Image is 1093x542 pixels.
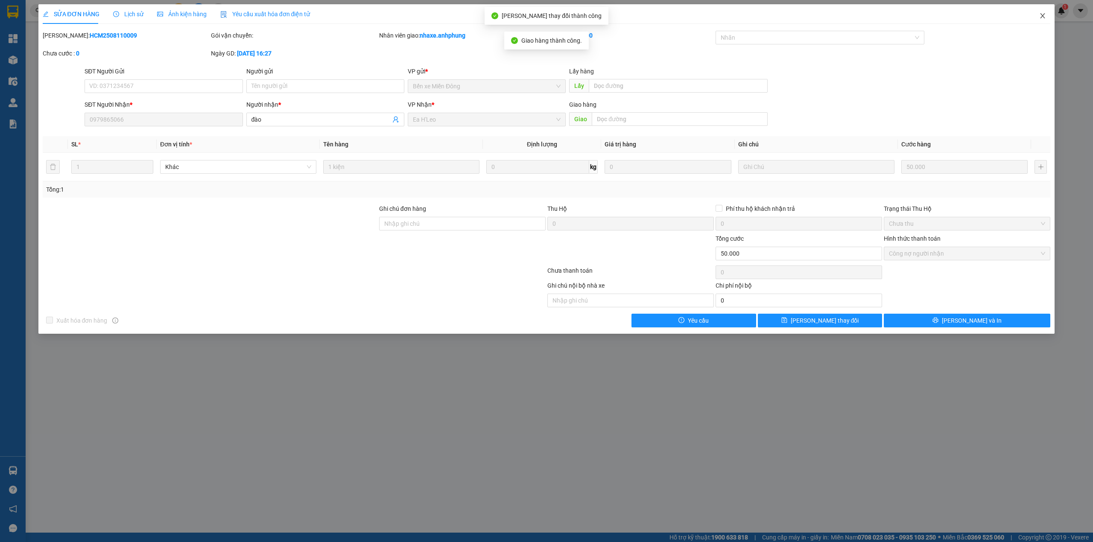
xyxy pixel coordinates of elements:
[408,67,566,76] div: VP gửi
[379,217,546,230] input: Ghi chú đơn hàng
[527,141,557,148] span: Định lượng
[569,79,589,93] span: Lấy
[43,31,209,40] div: [PERSON_NAME]:
[157,11,207,17] span: Ảnh kiện hàng
[932,317,938,324] span: printer
[884,204,1050,213] div: Trạng thái Thu Hộ
[569,101,596,108] span: Giao hàng
[43,11,49,17] span: edit
[546,266,715,281] div: Chưa thanh toán
[547,281,714,294] div: Ghi chú nội bộ nhà xe
[605,141,636,148] span: Giá trị hàng
[547,294,714,307] input: Nhập ghi chú
[46,160,60,174] button: delete
[46,185,421,194] div: Tổng: 1
[408,101,432,108] span: VP Nhận
[220,11,310,17] span: Yêu cầu xuất hóa đơn điện tử
[246,67,404,76] div: Người gửi
[420,32,465,39] b: nhaxe.anhphung
[521,37,582,44] span: Giao hàng thành công.
[165,160,311,173] span: Khác
[1039,12,1046,19] span: close
[781,317,787,324] span: save
[246,100,404,109] div: Người nhận
[547,205,567,212] span: Thu Hộ
[113,11,143,17] span: Lịch sử
[237,50,272,57] b: [DATE] 16:27
[379,205,426,212] label: Ghi chú đơn hàng
[211,49,377,58] div: Ngày GD:
[758,314,883,327] button: save[PERSON_NAME] thay đổi
[735,136,898,153] th: Ghi chú
[323,141,348,148] span: Tên hàng
[413,80,561,93] span: Bến xe Miền Đông
[85,100,243,109] div: SĐT Người Nhận
[569,112,592,126] span: Giao
[43,49,209,58] div: Chưa cước :
[942,316,1002,325] span: [PERSON_NAME] và In
[220,11,227,18] img: icon
[53,316,111,325] span: Xuất hóa đơn hàng
[716,235,744,242] span: Tổng cước
[569,68,594,75] span: Lấy hàng
[688,316,709,325] span: Yêu cầu
[43,11,99,17] span: SỬA ĐƠN HÀNG
[1035,160,1047,174] button: plus
[511,37,518,44] span: check-circle
[889,217,1045,230] span: Chưa thu
[605,160,731,174] input: 0
[211,31,377,40] div: Gói vận chuyển:
[589,160,598,174] span: kg
[889,247,1045,260] span: Công nợ người nhận
[413,113,561,126] span: Ea H'Leo
[160,141,192,148] span: Đơn vị tính
[592,112,768,126] input: Dọc đường
[90,32,137,39] b: HCM2508110009
[716,281,882,294] div: Chi phí nội bộ
[631,314,756,327] button: exclamation-circleYêu cầu
[589,79,768,93] input: Dọc đường
[884,235,941,242] label: Hình thức thanh toán
[722,204,798,213] span: Phí thu hộ khách nhận trả
[884,314,1050,327] button: printer[PERSON_NAME] và In
[791,316,859,325] span: [PERSON_NAME] thay đổi
[71,141,78,148] span: SL
[76,50,79,57] b: 0
[547,31,714,40] div: Cước rồi :
[379,31,546,40] div: Nhân viên giao:
[157,11,163,17] span: picture
[1031,4,1055,28] button: Close
[323,160,479,174] input: VD: Bàn, Ghế
[502,12,602,19] span: [PERSON_NAME] thay đổi thành công
[901,160,1028,174] input: 0
[392,116,399,123] span: user-add
[113,11,119,17] span: clock-circle
[901,141,931,148] span: Cước hàng
[678,317,684,324] span: exclamation-circle
[738,160,894,174] input: Ghi Chú
[85,67,243,76] div: SĐT Người Gửi
[491,12,498,19] span: check-circle
[112,318,118,323] span: info-circle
